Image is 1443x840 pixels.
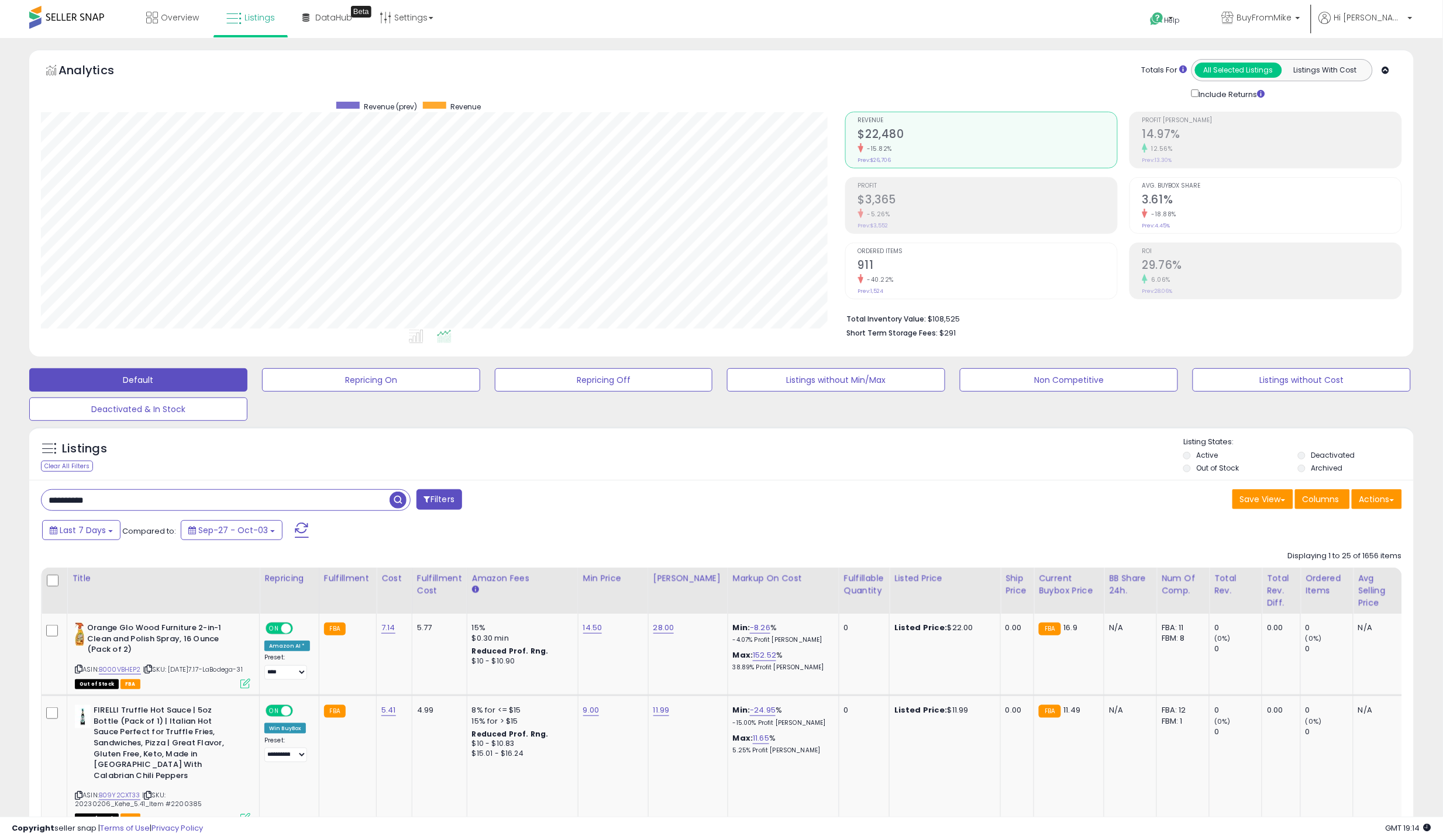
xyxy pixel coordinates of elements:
[1237,12,1292,23] span: BuyFromMike
[99,665,141,675] a: B000VBHEP2
[858,248,1117,255] span: Ordered Items
[733,636,830,644] p: -4.07% Profit [PERSON_NAME]
[1142,117,1401,124] span: Profit [PERSON_NAME]
[1142,288,1173,295] small: Prev: 28.06%
[267,624,281,634] span: ON
[733,572,834,585] div: Markup on Cost
[1039,705,1060,718] small: FBA
[1162,705,1200,715] div: FBA: 12
[72,572,254,585] div: Title
[1214,644,1262,654] div: 0
[940,327,956,338] span: $291
[1183,437,1414,448] p: Listing States:
[858,127,1117,143] h2: $22,480
[1197,450,1218,460] label: Active
[1358,572,1401,609] div: Avg Selling Price
[495,368,713,392] button: Repricing Off
[324,623,346,635] small: FBA
[291,706,310,716] span: OFF
[120,679,140,689] span: FBA
[62,441,107,457] h5: Listings
[75,623,250,687] div: ASIN:
[858,183,1117,189] span: Profit
[472,729,549,739] b: Reduced Prof. Rng.
[324,572,371,585] div: Fulfillment
[143,665,243,674] span: | SKU: [DATE]7.17-LaBodega-31
[727,368,945,392] button: Listings without Min/Max
[1142,65,1187,76] div: Totals For
[472,585,479,595] small: Amazon Fees.
[364,102,417,112] span: Revenue (prev)
[94,705,236,784] b: FIRELLI Truffle Hot Sauce | 5oz Bottle (Pack of 1) | Italian Hot Sauce Perfect for Truffle Fries,...
[733,704,750,715] b: Min:
[1306,727,1353,737] div: 0
[1214,705,1262,715] div: 0
[733,650,830,672] div: %
[1162,572,1204,597] div: Num of Comp.
[1195,63,1282,78] button: All Selected Listings
[1386,822,1431,834] span: 2025-10-11 19:14 GMT
[1165,15,1180,25] span: Help
[324,705,346,718] small: FBA
[733,732,753,744] b: Max:
[858,222,888,229] small: Prev: $3,552
[315,12,352,23] span: DataHub
[1142,183,1401,189] span: Avg. Buybox Share
[87,623,229,658] b: Orange Glo Wood Furniture 2-in-1 Clean and Polish Spray, 16 Ounce (Pack of 2)
[1150,12,1165,26] i: Get Help
[417,572,462,597] div: Fulfillment Cost
[1358,705,1397,715] div: N/A
[858,157,891,164] small: Prev: $26,706
[100,822,150,834] a: Terms of Use
[267,706,281,716] span: ON
[894,704,948,715] b: Listed Price:
[1005,572,1029,597] div: Ship Price
[12,822,54,834] strong: Copyright
[381,622,395,634] a: 7.14
[1183,87,1279,100] div: Include Returns
[1267,572,1296,609] div: Total Rev. Diff.
[733,733,830,755] div: %
[381,704,396,716] a: 5.41
[472,646,549,656] b: Reduced Prof. Rng.
[1193,368,1411,392] button: Listings without Cost
[1142,193,1401,209] h2: 3.61%
[264,572,314,585] div: Repricing
[1358,623,1397,633] div: N/A
[416,489,462,510] button: Filters
[1306,644,1353,654] div: 0
[1319,12,1413,38] a: Hi [PERSON_NAME]
[733,622,750,633] b: Min:
[29,397,247,421] button: Deactivated & In Stock
[844,572,884,597] div: Fulfillable Quantity
[472,656,569,666] div: $10 - $10.90
[1064,704,1081,715] span: 11.49
[351,6,371,18] div: Tooltip anchor
[844,623,880,633] div: 0
[151,822,203,834] a: Privacy Policy
[450,102,481,112] span: Revenue
[1005,705,1025,715] div: 0.00
[894,622,948,633] b: Listed Price:
[847,328,938,338] b: Short Term Storage Fees:
[1311,450,1355,460] label: Deactivated
[472,705,569,715] div: 8% for <= $15
[42,520,120,540] button: Last 7 Days
[417,705,458,715] div: 4.99
[1109,572,1152,597] div: BB Share 24h.
[1142,258,1401,274] h2: 29.76%
[75,623,84,646] img: 41LMvIUfdcL._SL40_.jpg
[264,737,310,763] div: Preset:
[858,117,1117,124] span: Revenue
[753,732,769,744] a: 11.65
[262,368,480,392] button: Repricing On
[29,368,247,392] button: Default
[198,524,268,536] span: Sep-27 - Oct-03
[472,572,573,585] div: Amazon Fees
[858,193,1117,209] h2: $3,365
[1148,210,1177,219] small: -18.88%
[75,679,119,689] span: All listings that are currently out of stock and unavailable for purchase on Amazon
[1214,572,1257,597] div: Total Rev.
[1282,63,1369,78] button: Listings With Cost
[1306,623,1353,633] div: 0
